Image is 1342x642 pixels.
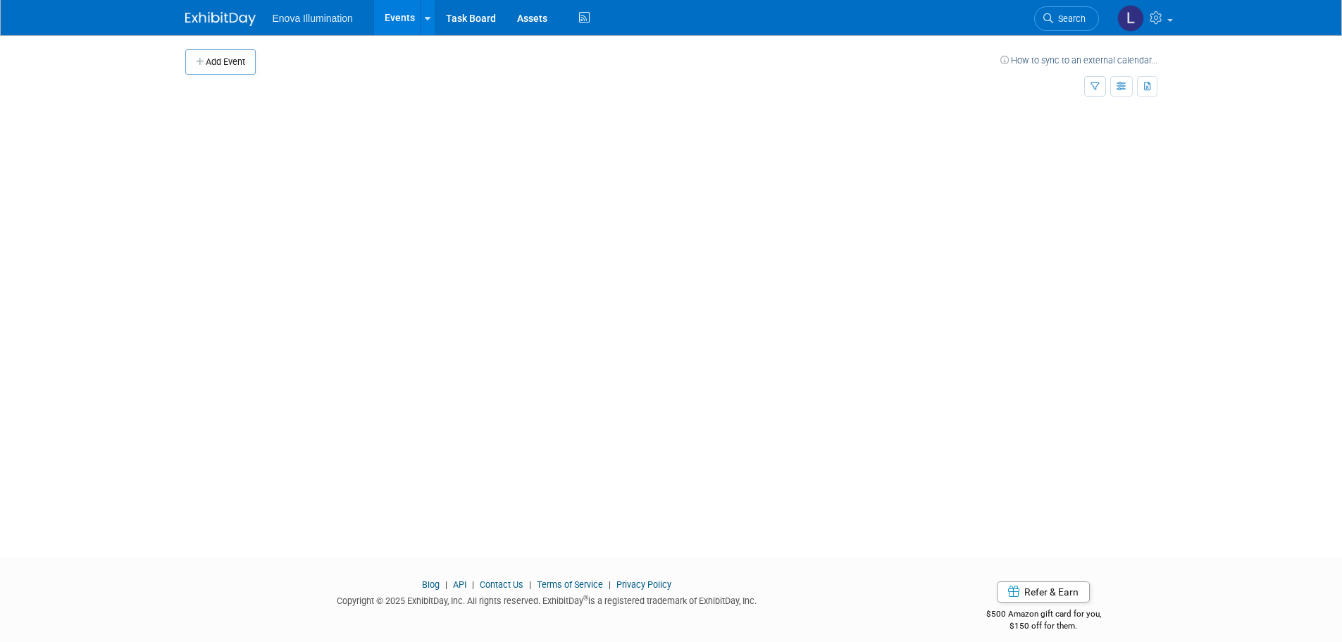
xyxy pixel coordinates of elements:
div: $150 off for them. [930,620,1157,632]
button: Add Event [185,49,256,75]
img: Lucas Mlinarcik [1117,5,1144,32]
div: $500 Amazon gift card for you, [930,599,1157,631]
img: ExhibitDay [185,12,256,26]
span: | [605,579,614,590]
span: Enova Illumination [273,13,353,24]
a: Blog [422,579,440,590]
a: Contact Us [480,579,523,590]
a: Privacy Policy [616,579,671,590]
a: Search [1034,6,1099,31]
span: | [526,579,535,590]
div: Copyright © 2025 ExhibitDay, Inc. All rights reserved. ExhibitDay is a registered trademark of Ex... [185,591,909,607]
sup: ® [583,594,588,602]
a: API [453,579,466,590]
a: Terms of Service [537,579,603,590]
span: | [468,579,478,590]
span: Search [1053,13,1086,24]
span: | [442,579,451,590]
a: How to sync to an external calendar... [1000,55,1157,66]
a: Refer & Earn [997,581,1090,603]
